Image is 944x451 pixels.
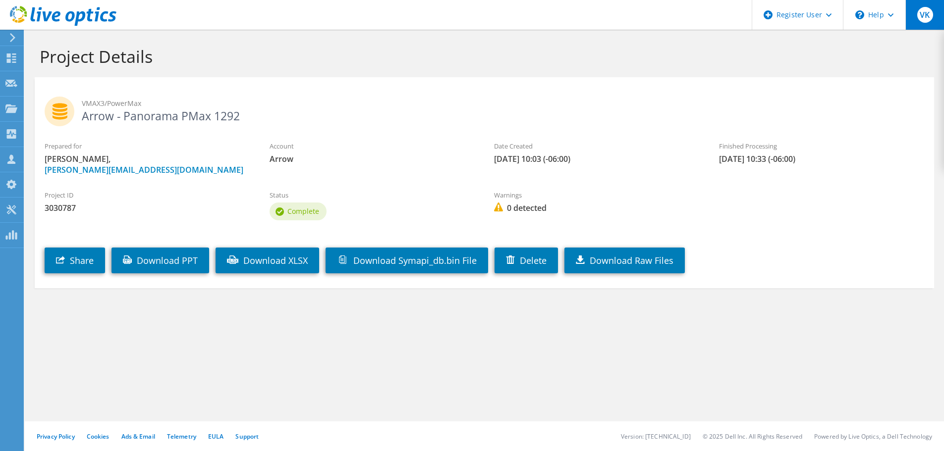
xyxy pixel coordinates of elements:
a: Ads & Email [121,432,155,441]
li: Powered by Live Optics, a Dell Technology [814,432,932,441]
li: © 2025 Dell Inc. All Rights Reserved [703,432,802,441]
label: Finished Processing [719,141,924,151]
label: Date Created [494,141,699,151]
a: Download PPT [111,248,209,273]
label: Account [270,141,475,151]
label: Project ID [45,190,250,200]
a: Privacy Policy [37,432,75,441]
span: VMAX3/PowerMax [82,98,924,109]
a: Delete [495,248,558,273]
a: [PERSON_NAME][EMAIL_ADDRESS][DOMAIN_NAME] [45,164,243,175]
a: Cookies [87,432,110,441]
a: Download XLSX [216,248,319,273]
span: Complete [287,206,319,216]
a: Telemetry [167,432,196,441]
a: Download Symapi_db.bin File [326,248,488,273]
span: 3030787 [45,202,250,213]
a: Share [45,248,105,273]
a: Download Raw Files [564,248,685,273]
h1: Project Details [40,46,924,67]
li: Version: [TECHNICAL_ID] [621,432,691,441]
label: Status [270,190,475,200]
h2: Arrow - Panorama PMax 1292 [45,97,924,121]
span: [DATE] 10:33 (-06:00) [719,153,924,164]
svg: \n [855,10,864,19]
label: Prepared for [45,141,250,151]
a: EULA [208,432,223,441]
a: Support [235,432,259,441]
span: Arrow [270,153,475,164]
label: Warnings [494,190,699,200]
span: [PERSON_NAME], [45,153,250,175]
span: 0 detected [494,202,699,213]
span: [DATE] 10:03 (-06:00) [494,153,699,164]
span: VK [917,7,933,23]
